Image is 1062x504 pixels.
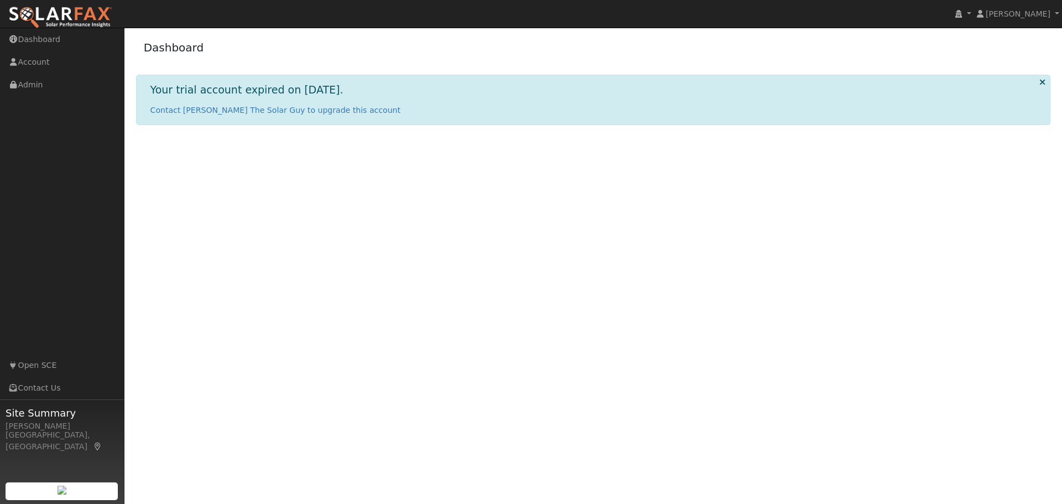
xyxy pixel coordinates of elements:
[6,429,118,453] div: [GEOGRAPHIC_DATA], [GEOGRAPHIC_DATA]
[93,442,103,451] a: Map
[150,106,400,115] a: Contact [PERSON_NAME] The Solar Guy to upgrade this account
[8,6,112,29] img: SolarFax
[6,406,118,420] span: Site Summary
[986,9,1050,18] span: [PERSON_NAME]
[144,41,204,54] a: Dashboard
[6,420,118,432] div: [PERSON_NAME]
[150,84,343,96] h1: Your trial account expired on [DATE].
[58,486,66,495] img: retrieve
